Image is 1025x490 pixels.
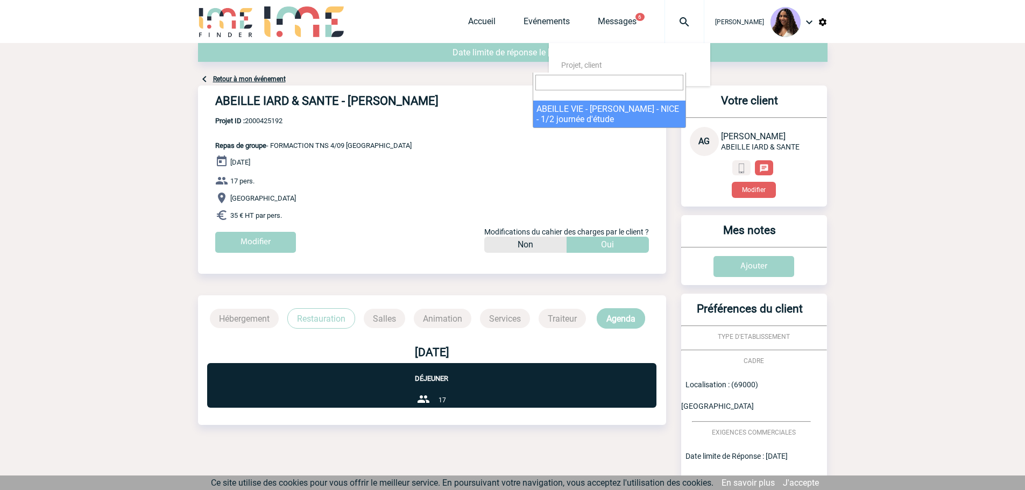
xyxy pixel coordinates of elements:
[713,256,794,277] input: Ajouter
[198,6,254,37] img: IME-Finder
[721,143,800,151] span: ABEILLE IARD & SANTE
[215,141,412,150] span: - FORMACTION TNS 4/09 [GEOGRAPHIC_DATA]
[230,158,250,166] span: [DATE]
[439,396,446,404] span: 17
[211,478,713,488] span: Ce site utilise des cookies pour vous offrir le meilleur service. En poursuivant votre navigation...
[744,357,764,365] span: CADRE
[598,16,637,31] a: Messages
[287,308,355,329] p: Restauration
[230,194,296,202] span: [GEOGRAPHIC_DATA]
[207,363,656,382] p: Déjeuner
[601,237,614,253] p: Oui
[712,429,796,436] span: EXIGENCES COMMERCIALES
[732,182,776,198] button: Modifier
[597,308,645,329] p: Agenda
[215,117,245,125] b: Projet ID :
[480,309,530,328] p: Services
[635,13,645,21] button: 6
[364,309,405,328] p: Salles
[468,16,496,31] a: Accueil
[718,333,790,340] span: TYPE D'ETABLISSEMENT
[518,237,533,253] p: Non
[715,18,764,26] span: [PERSON_NAME]
[230,177,255,185] span: 17 pers.
[453,47,573,58] span: Date limite de réponse le [DATE]
[539,309,586,328] p: Traiteur
[230,211,282,219] span: 35 € HT par pers.
[685,224,814,247] h3: Mes notes
[685,302,814,325] h3: Préférences du client
[524,16,570,31] a: Evénements
[698,136,710,146] span: AG
[215,232,296,253] input: Modifier
[770,7,801,37] img: 131234-0.jpg
[415,346,449,359] b: [DATE]
[681,380,758,410] span: Localisation : (69000) [GEOGRAPHIC_DATA]
[215,141,266,150] span: Repas de groupe
[213,75,286,83] a: Retour à mon événement
[737,164,746,173] img: portable.png
[484,228,649,236] span: Modifications du cahier des charges par le client ?
[561,61,602,69] span: Projet, client
[722,478,775,488] a: En savoir plus
[210,309,279,328] p: Hébergement
[414,309,471,328] p: Animation
[783,478,819,488] a: J'accepte
[215,117,412,125] span: 2000425192
[685,452,788,460] span: Date limite de Réponse : [DATE]
[685,94,814,117] h3: Votre client
[721,131,786,141] span: [PERSON_NAME]
[417,393,430,406] img: group-24-px-b.png
[533,101,685,127] li: ABEILLE VIE - [PERSON_NAME] - NICE - 1/2 journée d'étude
[759,164,769,173] img: chat-24-px-w.png
[215,94,538,112] h4: ABEILLE IARD & SANTE - [PERSON_NAME]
